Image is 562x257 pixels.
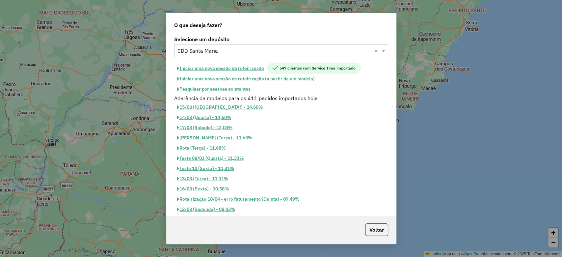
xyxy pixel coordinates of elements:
[174,35,388,43] label: Selecione um depósito
[174,133,255,143] button: [PERSON_NAME] (Terça) - 11,68%
[174,214,241,225] button: Teste 11 (Sábado) - 07,66%
[170,94,392,102] div: Aderência de modelos para os 411 pedidos importados hoje
[174,163,237,174] button: Teste 10 (Sexta) - 11,31%
[174,102,266,112] button: 15/08 ([GEOGRAPHIC_DATA]) - 14,60%
[174,123,235,133] button: 17/08 (Sábado) - 12,04%
[174,63,267,74] button: Iniciar uma nova sessão de roteirização
[174,194,302,204] button: Roteirização 10/04 - erro faturamento (Quinta) - 09,49%
[374,47,380,55] span: Clear all
[365,223,388,236] button: Voltar
[174,174,231,184] button: 13/08 (Terça) - 11,31%
[174,143,228,153] button: Rota (Terça) - 11,68%
[174,204,238,214] button: 12/08 (Segunda) - 08,03%
[174,112,234,123] button: 14/08 (Quarta) - 14,60%
[174,74,318,84] button: Iniciar uma nova sessão de roteirização (a partir de um modelo)
[267,63,361,74] span: 547 clientes com Service Time importado
[174,84,254,94] button: Pesquisar por sessões existentes
[174,184,232,194] button: 16/08 (Sexta) - 10,58%
[174,21,222,29] span: O que deseja fazer?
[174,153,247,163] button: Teste 08/03 (Quarta) - 11,31%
